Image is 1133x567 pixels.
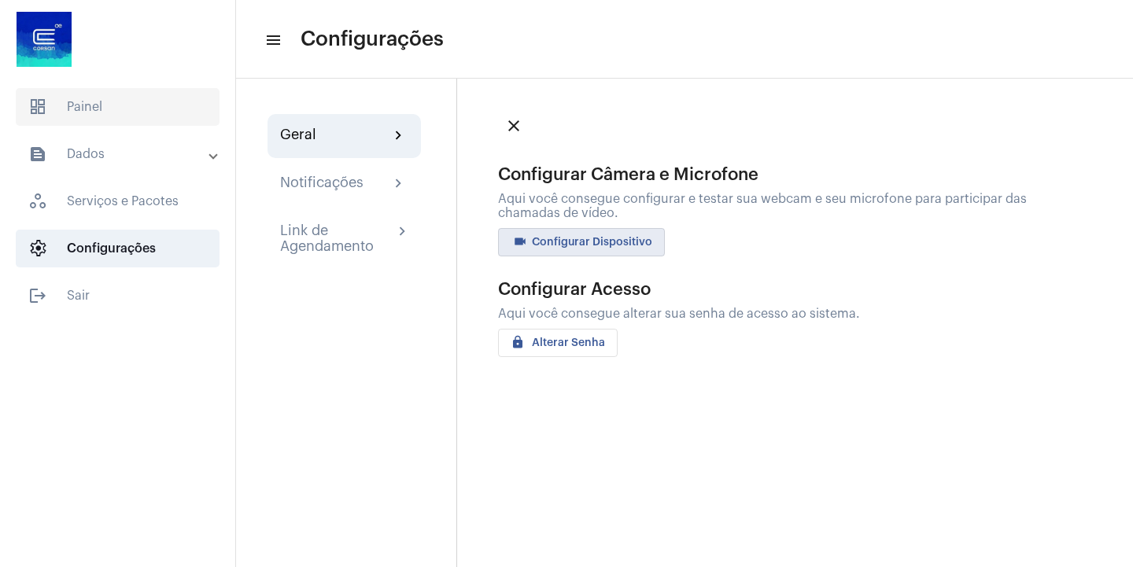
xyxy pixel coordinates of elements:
div: Geral [280,127,316,145]
mat-icon: sidenav icon [264,31,280,50]
span: Configurações [16,230,220,267]
img: d4669ae0-8c07-2337-4f67-34b0df7f5ae4.jpeg [13,8,76,71]
mat-expansion-panel-header: sidenav iconDados [9,135,235,173]
span: sidenav icon [28,192,47,211]
span: Serviços e Pacotes [16,182,220,220]
button: Alterar Senha [498,329,618,357]
div: Aqui você consegue configurar e testar sua webcam e seu microfone para participar das chamadas de... [498,192,1049,220]
span: sidenav icon [28,239,47,258]
button: Configurar Dispositivo [498,228,665,256]
mat-icon: chevron_right [389,127,408,145]
mat-icon: close [504,116,523,135]
mat-icon: sidenav icon [28,286,47,305]
div: Configurar Câmera e Microfone [498,165,1049,184]
div: Link de Agendamento [280,223,393,254]
span: Configurações [301,27,444,52]
mat-icon: chevron_right [393,223,408,241]
mat-icon: chevron_right [389,175,408,193]
span: Painel [16,88,220,126]
mat-icon: locker [511,335,530,354]
span: Sair [16,277,220,315]
div: Notificações [280,175,364,193]
span: sidenav icon [28,98,47,116]
div: Configurar Acesso [498,280,1049,299]
mat-icon: sidenav icon [28,145,47,164]
div: Aqui você consegue alterar sua senha de acesso ao sistema. [498,307,1049,321]
span: Configurar Dispositivo [511,237,652,248]
span: Alterar Senha [511,337,605,348]
mat-icon: videocam [511,234,530,253]
mat-panel-title: Dados [28,145,210,164]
